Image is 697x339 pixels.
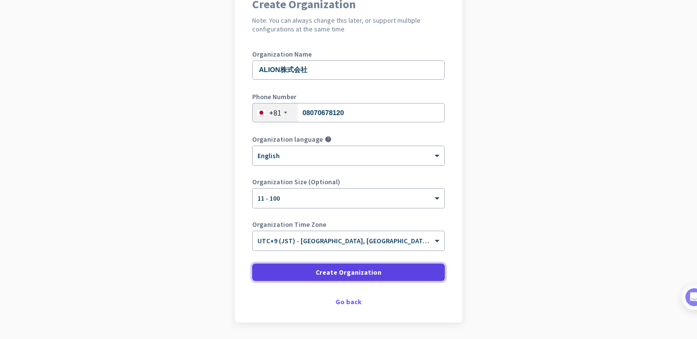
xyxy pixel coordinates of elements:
[252,16,445,33] h2: Note: You can always change this later, or support multiple configurations at the same time
[316,267,381,277] span: Create Organization
[252,178,445,185] label: Organization Size (Optional)
[252,221,445,228] label: Organization Time Zone
[269,108,281,118] div: +81
[252,60,445,80] input: What is the name of your organization?
[252,136,323,143] label: Organization language
[252,93,445,100] label: Phone Number
[252,298,445,305] div: Go back
[252,51,445,58] label: Organization Name
[252,264,445,281] button: Create Organization
[325,136,332,143] i: help
[252,103,445,122] input: 3-1234-5678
